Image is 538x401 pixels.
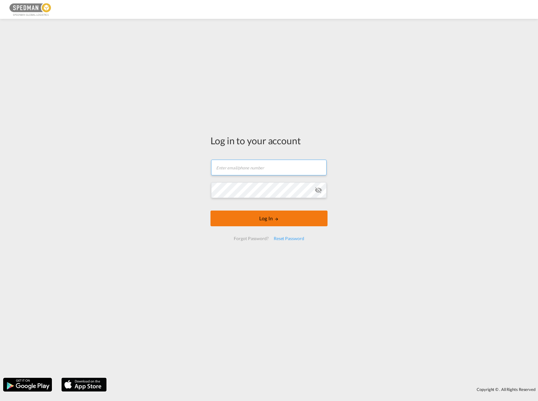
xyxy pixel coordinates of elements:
img: c12ca350ff1b11efb6b291369744d907.png [9,3,52,17]
img: google.png [3,377,53,392]
md-icon: icon-eye-off [315,186,322,194]
input: Enter email/phone number [211,160,327,175]
div: Forgot Password? [231,233,271,244]
div: Copyright © . All Rights Reserved [110,384,538,395]
img: apple.png [61,377,107,392]
button: LOGIN [210,211,328,226]
div: Log in to your account [210,134,328,147]
div: Reset Password [271,233,307,244]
